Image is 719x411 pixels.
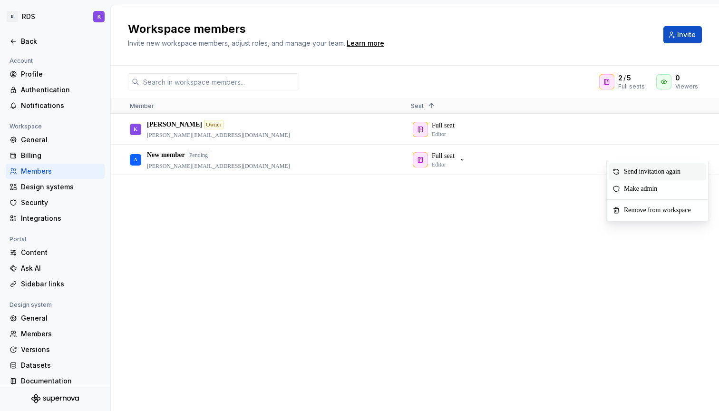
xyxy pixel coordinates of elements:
[6,261,105,276] a: Ask AI
[21,264,101,273] div: Ask AI
[6,34,105,49] a: Back
[21,198,101,207] div: Security
[6,342,105,357] a: Versions
[97,13,101,20] div: K
[6,148,105,163] a: Billing
[432,151,455,161] p: Full seat
[6,326,105,342] a: Members
[6,67,105,82] a: Profile
[21,135,101,145] div: General
[6,299,56,311] div: Design system
[130,102,154,109] span: Member
[6,179,105,195] a: Design systems
[21,214,101,223] div: Integrations
[134,120,137,138] div: K
[6,98,105,113] a: Notifications
[21,345,101,354] div: Versions
[21,85,101,95] div: Authentication
[6,276,105,292] a: Sidebar links
[620,202,699,219] span: Remove from workspace
[21,279,101,289] div: Sidebar links
[21,166,101,176] div: Members
[411,150,470,169] button: Full seatEditor
[22,12,35,21] div: RDS
[147,120,202,129] p: [PERSON_NAME]
[618,73,622,83] span: 2
[21,37,101,46] div: Back
[21,69,101,79] div: Profile
[6,82,105,98] a: Authentication
[21,248,101,257] div: Content
[620,163,688,180] span: Send invitation again
[627,73,631,83] span: 5
[6,121,46,132] div: Workspace
[128,21,652,37] h2: Workspace members
[31,394,79,403] svg: Supernova Logo
[620,180,665,197] span: Make admin
[187,150,210,160] div: Pending
[6,211,105,226] a: Integrations
[147,131,290,139] p: [PERSON_NAME][EMAIL_ADDRESS][DOMAIN_NAME]
[606,161,709,221] div: Context Menu
[21,101,101,110] div: Notifications
[139,73,299,90] input: Search in workspace members...
[204,120,223,129] div: Owner
[6,311,105,326] a: General
[347,39,384,48] a: Learn more
[147,150,185,160] p: New member
[6,245,105,260] a: Content
[21,151,101,160] div: Billing
[618,73,645,83] div: /
[21,182,101,192] div: Design systems
[6,55,37,67] div: Account
[21,313,101,323] div: General
[21,329,101,339] div: Members
[345,40,386,47] span: .
[128,39,345,47] span: Invite new workspace members, adjust roles, and manage your team.
[432,161,446,168] p: Editor
[21,376,101,386] div: Documentation
[21,361,101,370] div: Datasets
[7,11,18,22] div: R
[618,83,645,90] div: Full seats
[6,132,105,147] a: General
[663,26,702,43] button: Invite
[134,150,137,169] div: A
[2,6,108,27] button: RRDSK
[6,373,105,389] a: Documentation
[6,164,105,179] a: Members
[677,30,696,39] span: Invite
[6,195,105,210] a: Security
[675,83,698,90] div: Viewers
[147,162,290,170] p: [PERSON_NAME][EMAIL_ADDRESS][DOMAIN_NAME]
[411,102,424,109] span: Seat
[675,73,680,83] span: 0
[6,234,30,245] div: Portal
[6,358,105,373] a: Datasets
